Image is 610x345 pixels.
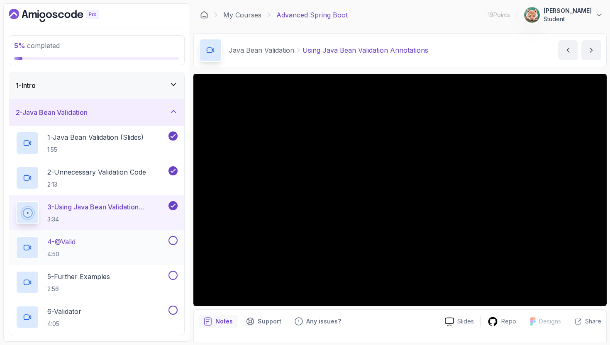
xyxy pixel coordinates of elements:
button: 2-Java Bean Validation [9,99,184,126]
a: My Courses [223,10,261,20]
p: Support [258,317,281,326]
iframe: 3 - Using Java Bean Validation Annotations [193,74,607,306]
button: previous content [558,40,578,60]
img: user profile image [524,7,540,23]
p: 5 - Further Examples [47,272,110,282]
a: Repo [481,316,523,327]
span: 5 % [14,41,25,50]
button: Feedback button [290,315,346,328]
p: Using Java Bean Validation Annotations [303,45,428,55]
a: Dashboard [9,9,118,22]
p: 4 - @Valid [47,237,76,247]
button: 3-Using Java Bean Validation Annotations3:34 [16,201,178,224]
button: 1-Intro [9,72,184,99]
button: 4-@Valid4:50 [16,236,178,259]
p: Java Bean Validation [229,45,294,55]
h3: 1 - Intro [16,80,36,90]
h3: 2 - Java Bean Validation [16,107,88,117]
p: 3:34 [47,215,167,224]
p: Notes [215,317,233,326]
p: 4:05 [47,320,81,328]
button: 1-Java Bean Validation (Slides)1:55 [16,131,178,155]
p: Share [585,317,601,326]
p: 19 Points [488,11,510,19]
button: Support button [241,315,286,328]
p: 2:56 [47,285,110,293]
button: 6-Validator4:05 [16,306,178,329]
button: 5-Further Examples2:56 [16,271,178,294]
p: Repo [501,317,516,326]
button: next content [581,40,601,60]
button: 2-Unnecessary Validation Code2:13 [16,166,178,190]
a: Dashboard [200,11,208,19]
p: Designs [539,317,561,326]
span: completed [14,41,60,50]
p: 2 - Unnecessary Validation Code [47,167,146,177]
button: notes button [199,315,238,328]
p: 1 - Java Bean Validation (Slides) [47,132,144,142]
a: Slides [438,317,481,326]
p: Slides [457,317,474,326]
p: 3 - Using Java Bean Validation Annotations [47,202,167,212]
p: 2:13 [47,180,146,189]
button: Share [568,317,601,326]
p: 4:50 [47,250,76,258]
p: Advanced Spring Boot [276,10,348,20]
p: [PERSON_NAME] [544,7,592,15]
button: user profile image[PERSON_NAME]Student [524,7,603,23]
p: Any issues? [306,317,341,326]
p: 6 - Validator [47,306,81,316]
p: Student [544,15,592,23]
p: 1:55 [47,146,144,154]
